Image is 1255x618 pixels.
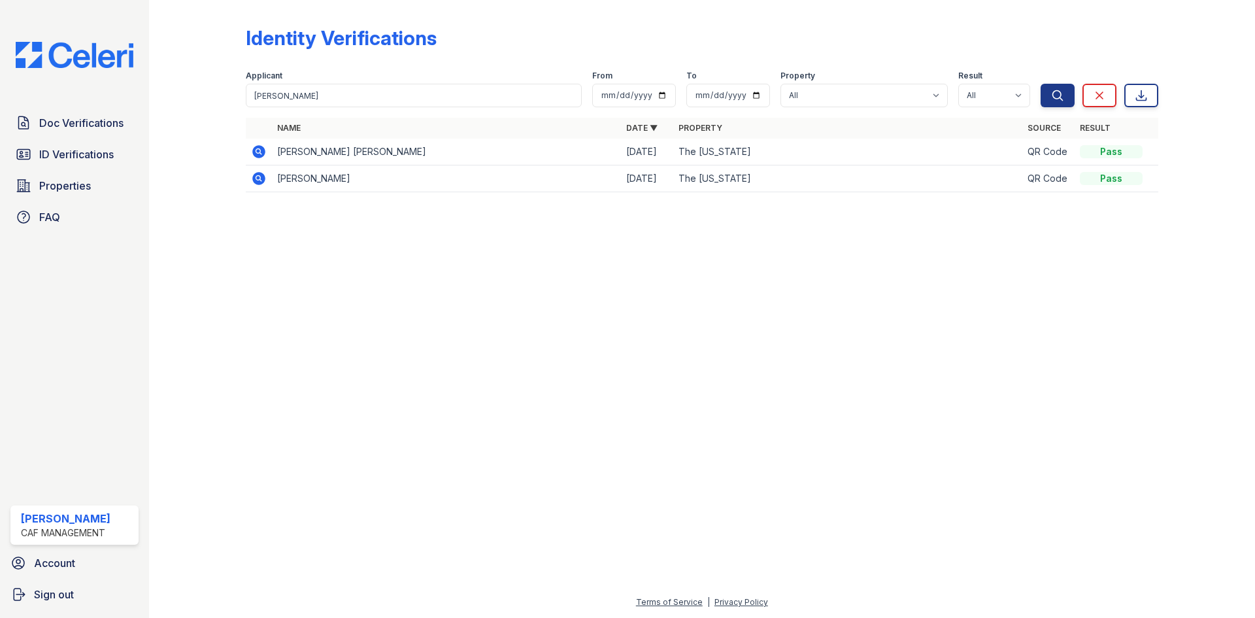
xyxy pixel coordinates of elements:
[10,173,139,199] a: Properties
[272,165,621,192] td: [PERSON_NAME]
[636,597,703,607] a: Terms of Service
[1022,165,1075,192] td: QR Code
[686,71,697,81] label: To
[39,115,124,131] span: Doc Verifications
[626,123,658,133] a: Date ▼
[34,587,74,602] span: Sign out
[10,110,139,136] a: Doc Verifications
[246,84,582,107] input: Search by name or phone number
[39,178,91,194] span: Properties
[34,555,75,571] span: Account
[39,146,114,162] span: ID Verifications
[1080,123,1111,133] a: Result
[1022,139,1075,165] td: QR Code
[1028,123,1061,133] a: Source
[21,526,110,540] div: CAF Management
[673,165,1022,192] td: The [US_STATE]
[10,204,139,230] a: FAQ
[272,139,621,165] td: [PERSON_NAME] [PERSON_NAME]
[246,71,282,81] label: Applicant
[39,209,60,225] span: FAQ
[621,139,673,165] td: [DATE]
[246,26,437,50] div: Identity Verifications
[277,123,301,133] a: Name
[5,550,144,576] a: Account
[621,165,673,192] td: [DATE]
[958,71,982,81] label: Result
[1080,172,1143,185] div: Pass
[678,123,722,133] a: Property
[5,42,144,68] img: CE_Logo_Blue-a8612792a0a2168367f1c8372b55b34899dd931a85d93a1a3d3e32e68fde9ad4.png
[673,139,1022,165] td: The [US_STATE]
[714,597,768,607] a: Privacy Policy
[1080,145,1143,158] div: Pass
[10,141,139,167] a: ID Verifications
[5,581,144,608] a: Sign out
[21,511,110,526] div: [PERSON_NAME]
[592,71,612,81] label: From
[780,71,815,81] label: Property
[707,597,710,607] div: |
